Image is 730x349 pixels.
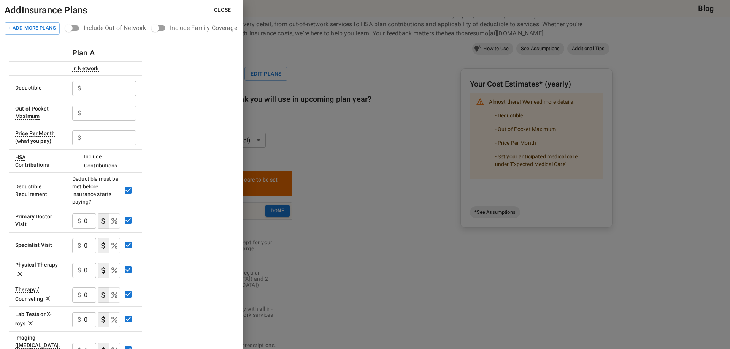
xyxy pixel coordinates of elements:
div: This option will be 'Yes' for most plans. If your plan details say something to the effect of 'de... [15,183,48,197]
button: Add Plan to Comparison [5,22,60,35]
div: A behavioral health therapy session. [15,286,43,302]
div: Sometimes called 'Out of Pocket Limit' or 'Annual Limit'. This is the maximum amount of money tha... [15,106,49,120]
button: copayment [98,238,109,253]
button: coinsurance [109,312,120,327]
span: Include Contributions [84,153,117,169]
p: $ [78,84,81,93]
svg: Select if this service charges a copay (or copayment), a set dollar amount (e.g. $30) you pay to ... [99,291,108,300]
h6: Add Insurance Plans [5,3,87,17]
p: $ [78,291,81,300]
div: cost type [98,213,120,229]
button: copayment [98,213,109,229]
div: Amount of money you must individually pay from your pocket before the health plan starts to pay. ... [15,85,42,91]
svg: Select if this service charges a copay (or copayment), a set dollar amount (e.g. $30) you pay to ... [99,315,108,324]
div: cost type [98,287,120,303]
div: Deductible must be met before insurance starts paying? [72,175,120,205]
button: copayment [98,287,109,303]
p: $ [78,315,81,324]
div: Visit to your primary doctor for general care (also known as a Primary Care Provider, Primary Car... [15,213,52,227]
div: cost type [98,312,120,327]
div: Sometimes called 'plan cost'. The portion of the plan premium that comes out of your wallet each ... [15,130,55,137]
p: $ [78,266,81,275]
button: copayment [98,312,109,327]
div: Physical Therapy [15,262,58,268]
svg: Select if this service charges a copay (or copayment), a set dollar amount (e.g. $30) you pay to ... [99,216,108,226]
p: $ [78,241,81,250]
div: Leave the checkbox empty if you don't what an HSA (Health Savings Account) is. If the insurance p... [15,154,49,168]
div: cost type [98,263,120,278]
button: coinsurance [109,238,120,253]
div: position [152,21,243,35]
div: Costs for services from providers who've agreed on prices with your insurance plan. There are oft... [72,65,99,72]
div: Include Out of Network [84,24,146,33]
svg: Select if this service charges a copay (or copayment), a set dollar amount (e.g. $30) you pay to ... [99,241,108,250]
svg: Select if this service charges coinsurance, a percentage of the medical expense that you pay to y... [110,241,119,250]
svg: Select if this service charges coinsurance, a percentage of the medical expense that you pay to y... [110,315,119,324]
p: $ [78,133,81,142]
button: coinsurance [109,213,120,229]
td: (what you pay) [9,125,66,149]
div: position [66,21,152,35]
button: copayment [98,263,109,278]
svg: Select if this service charges coinsurance, a percentage of the medical expense that you pay to y... [110,291,119,300]
button: coinsurance [109,287,120,303]
div: Lab Tests or X-rays [15,311,52,327]
div: Sometimes called 'Specialist' or 'Specialist Office Visit'. This is a visit to a doctor with a sp... [15,242,52,248]
button: Close [208,3,237,17]
div: cost type [98,238,120,253]
p: $ [78,109,81,118]
svg: Select if this service charges coinsurance, a percentage of the medical expense that you pay to y... [110,266,119,275]
h6: Plan A [72,47,95,59]
button: coinsurance [109,263,120,278]
div: Include Family Coverage [170,24,237,33]
svg: Select if this service charges a copay (or copayment), a set dollar amount (e.g. $30) you pay to ... [99,266,108,275]
p: $ [78,216,81,226]
svg: Select if this service charges coinsurance, a percentage of the medical expense that you pay to y... [110,216,119,226]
